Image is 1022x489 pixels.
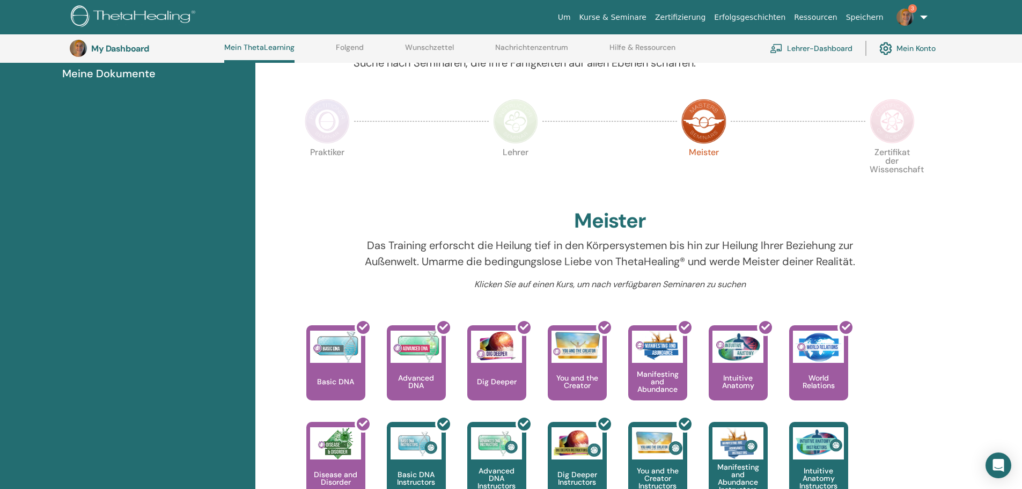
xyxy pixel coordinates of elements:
div: Open Intercom Messenger [986,452,1011,478]
a: Um [554,8,575,27]
a: Advanced DNA Advanced DNA [387,325,446,422]
img: default.jpg [896,9,914,26]
p: Basic DNA Instructors [387,471,446,486]
p: Lehrer [493,148,538,193]
a: Intuitive Anatomy Intuitive Anatomy [709,325,768,422]
a: World Relations World Relations [789,325,848,422]
img: Manifesting and Abundance [632,331,683,363]
img: cog.svg [879,39,892,57]
img: Advanced DNA Instructors [471,427,522,459]
img: Advanced DNA [391,331,442,363]
a: Wunschzettel [405,43,454,60]
img: Intuitive Anatomy Instructors [793,427,844,459]
img: Dig Deeper Instructors [552,427,602,459]
img: World Relations [793,331,844,363]
a: Erfolgsgeschichten [710,8,790,27]
span: Meine Dokumente [62,65,156,82]
img: Certificate of Science [870,99,915,144]
img: Manifesting and Abundance Instructors [712,427,763,459]
a: Ressourcen [790,8,841,27]
p: Das Training erforscht die Heilung tief in den Körpersystemen bis hin zur Heilung Ihrer Beziehung... [354,237,866,269]
h3: My Dashboard [91,43,198,54]
img: Instructor [493,99,538,144]
p: Klicken Sie auf einen Kurs, um nach verfügbaren Seminaren zu suchen [354,278,866,291]
a: Nachrichtenzentrum [495,43,568,60]
a: Manifesting and Abundance Manifesting and Abundance [628,325,687,422]
p: Advanced DNA [387,374,446,389]
img: Master [681,99,726,144]
img: You and the Creator [552,331,602,360]
p: Disease and Disorder [306,471,365,486]
a: Speichern [842,8,888,27]
a: Basic DNA Basic DNA [306,325,365,422]
p: World Relations [789,374,848,389]
h2: Meister [574,209,646,233]
p: Praktiker [305,148,350,193]
img: You and the Creator Instructors [632,427,683,459]
p: You and the Creator [548,374,607,389]
a: Dig Deeper Dig Deeper [467,325,526,422]
a: Lehrer-Dashboard [770,37,852,60]
span: 3 [908,4,917,13]
a: Folgend [336,43,364,60]
a: Kurse & Seminare [575,8,651,27]
a: Zertifizierung [651,8,710,27]
a: You and the Creator You and the Creator [548,325,607,422]
a: Mein Konto [879,37,936,60]
a: Mein ThetaLearning [224,43,295,63]
img: Dig Deeper [471,331,522,363]
p: Dig Deeper [473,378,521,385]
img: logo.png [71,5,199,30]
p: Intuitive Anatomy [709,374,768,389]
p: Dig Deeper Instructors [548,471,607,486]
img: default.jpg [70,40,87,57]
img: Basic DNA [310,331,361,363]
img: Practitioner [305,99,350,144]
p: Zertifikat der Wissenschaft [870,148,915,193]
a: Hilfe & Ressourcen [609,43,675,60]
img: Disease and Disorder [310,427,361,459]
img: chalkboard-teacher.svg [770,43,783,53]
img: Basic DNA Instructors [391,427,442,459]
p: Manifesting and Abundance [628,370,687,393]
img: Intuitive Anatomy [712,331,763,363]
p: Meister [681,148,726,193]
